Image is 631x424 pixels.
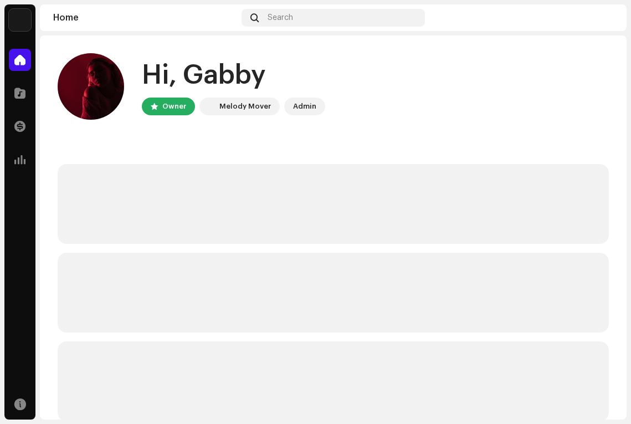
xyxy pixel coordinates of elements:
img: 34f81ff7-2202-4073-8c5d-62963ce809f3 [9,9,31,31]
div: Home [53,13,237,22]
div: Melody Mover [219,100,271,113]
div: Hi, Gabby [142,58,325,93]
img: 72c793f1-5a39-440f-99f6-b3fcf3de951b [596,9,613,27]
div: Owner [162,100,186,113]
div: Admin [293,100,316,113]
img: 72c793f1-5a39-440f-99f6-b3fcf3de951b [58,53,124,120]
span: Search [268,13,293,22]
img: 34f81ff7-2202-4073-8c5d-62963ce809f3 [202,100,215,113]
